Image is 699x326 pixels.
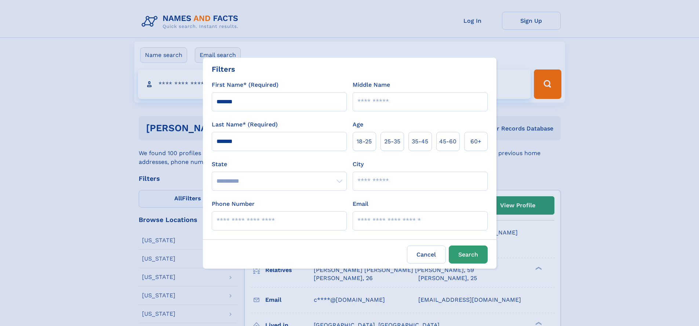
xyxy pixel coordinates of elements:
span: 45‑60 [439,137,456,146]
label: City [353,160,364,169]
label: First Name* (Required) [212,80,278,89]
label: Phone Number [212,200,255,208]
label: Last Name* (Required) [212,120,278,129]
label: Age [353,120,363,129]
span: 25‑35 [384,137,400,146]
span: 18‑25 [357,137,372,146]
span: 60+ [470,137,481,146]
label: Cancel [407,246,446,264]
div: Filters [212,64,235,75]
span: 35‑45 [412,137,428,146]
label: Email [353,200,368,208]
button: Search [449,246,488,264]
label: Middle Name [353,80,390,89]
label: State [212,160,347,169]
